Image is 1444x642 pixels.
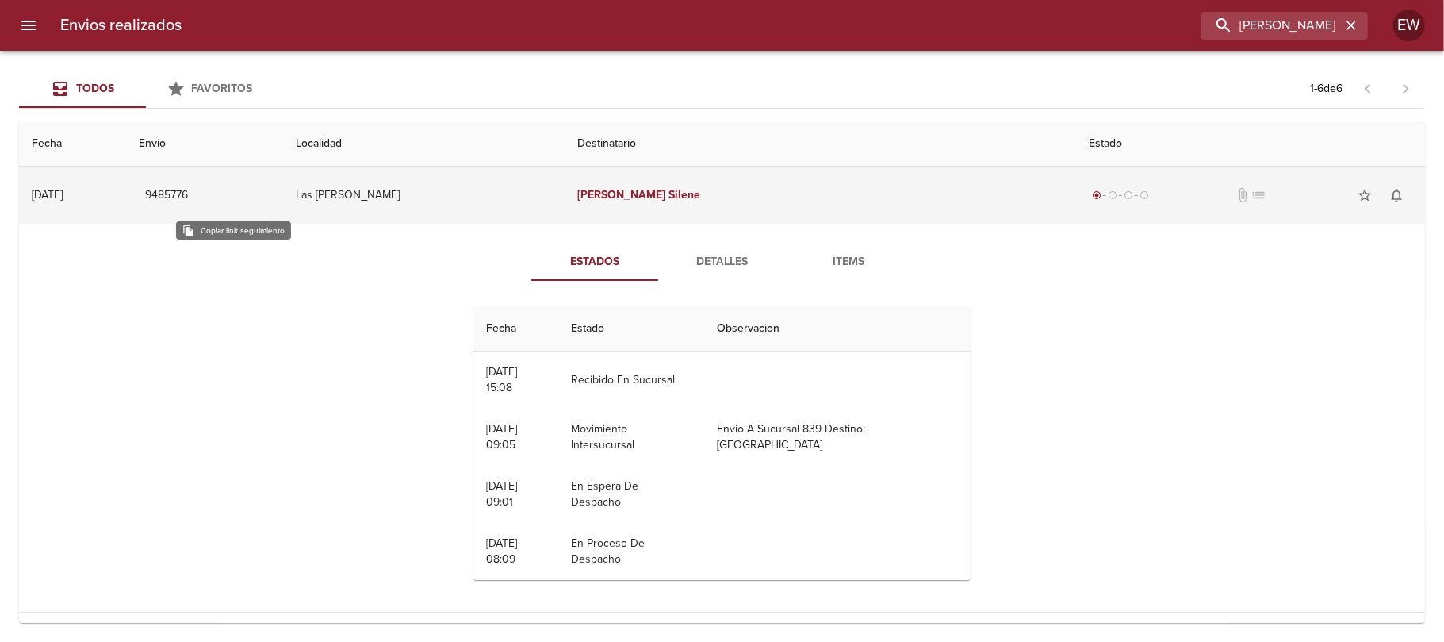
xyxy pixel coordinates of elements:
[559,523,704,580] td: En Proceso De Despacho
[19,121,126,167] th: Fecha
[1393,10,1425,41] div: Abrir información de usuario
[559,466,704,523] td: En Espera De Despacho
[10,6,48,44] button: menu
[1124,190,1133,200] span: radio_button_unchecked
[60,13,182,38] h6: Envios realizados
[704,409,971,466] td: Envio A Sucursal 839 Destino: [GEOGRAPHIC_DATA]
[1235,187,1251,203] span: No tiene documentos adjuntos
[19,70,273,108] div: Tabs Envios
[473,306,971,580] table: Tabla de seguimiento
[139,181,194,210] button: 9485776
[559,306,704,352] th: Estado
[1387,70,1425,108] span: Pagina siguiente
[704,306,971,352] th: Observacion
[1349,80,1387,96] span: Pagina anterior
[1310,81,1342,97] p: 1 - 6 de 6
[1357,187,1373,203] span: star_border
[577,188,665,202] em: [PERSON_NAME]
[565,121,1076,167] th: Destinatario
[531,243,912,281] div: Tabs detalle de guia
[559,352,704,409] td: Recibido En Sucursal
[76,82,114,95] span: Todos
[486,365,517,394] div: [DATE] 15:08
[1381,179,1412,211] button: Activar notificaciones
[192,82,253,95] span: Favoritos
[145,186,188,206] span: 9485776
[486,422,517,452] div: [DATE] 09:05
[541,252,649,272] span: Estados
[126,121,284,167] th: Envio
[1108,190,1117,200] span: radio_button_unchecked
[668,252,776,272] span: Detalles
[284,167,565,224] td: Las [PERSON_NAME]
[795,252,902,272] span: Items
[1201,12,1341,40] input: buscar
[1388,187,1404,203] span: notifications_none
[486,479,517,509] div: [DATE] 09:01
[1089,187,1152,203] div: Generado
[486,536,517,566] div: [DATE] 08:09
[1349,179,1381,211] button: Agregar a favoritos
[1251,187,1266,203] span: No tiene pedido asociado
[284,121,565,167] th: Localidad
[473,306,559,352] th: Fecha
[1393,10,1425,41] div: EW
[32,188,63,202] div: [DATE]
[559,409,704,466] td: Movimiento Intersucursal
[1139,190,1149,200] span: radio_button_unchecked
[1076,121,1425,167] th: Estado
[1092,190,1101,200] span: radio_button_checked
[668,188,700,202] em: Silene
